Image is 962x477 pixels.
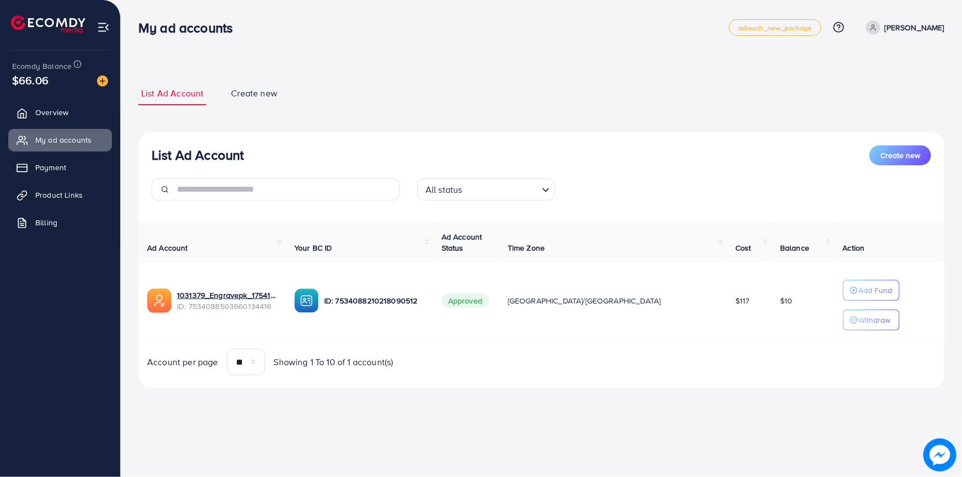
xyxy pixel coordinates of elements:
[442,294,489,308] span: Approved
[294,289,319,313] img: ic-ba-acc.ded83a64.svg
[735,242,751,253] span: Cost
[843,280,900,301] button: Add Fund
[294,242,332,253] span: Your BC ID
[880,150,920,161] span: Create new
[147,289,171,313] img: ic-ads-acc.e4c84228.svg
[729,19,821,36] a: adreach_new_package
[97,21,110,34] img: menu
[177,290,277,301] a: 1031379_Engravepk_1754166702738
[231,87,277,100] span: Create new
[8,184,112,206] a: Product Links
[152,147,244,163] h3: List Ad Account
[274,356,394,368] span: Showing 1 To 10 of 1 account(s)
[508,295,661,306] span: [GEOGRAPHIC_DATA]/[GEOGRAPHIC_DATA]
[11,15,85,32] img: logo
[177,290,277,312] div: <span class='underline'>1031379_Engravepk_1754166702738</span></br>7534088503660134416
[8,101,112,123] a: Overview
[35,162,66,173] span: Payment
[12,61,72,72] span: Ecomdy Balance
[862,20,944,35] a: [PERSON_NAME]
[843,310,900,330] button: Withdraw
[780,295,792,306] span: $10
[8,156,112,178] a: Payment
[466,180,538,198] input: Search for option
[925,440,955,470] img: image
[8,212,112,234] a: Billing
[417,178,555,200] div: Search for option
[859,313,891,327] p: Withdraw
[147,356,218,368] span: Account per page
[12,72,49,88] span: $66.06
[859,284,893,297] p: Add Fund
[508,242,545,253] span: Time Zone
[177,301,277,312] span: ID: 7534088503660134416
[324,294,424,307] p: ID: 7534088210218090512
[138,20,241,36] h3: My ad accounts
[35,107,68,118] span: Overview
[869,145,931,165] button: Create new
[8,129,112,151] a: My ad accounts
[141,87,203,100] span: List Ad Account
[35,189,83,200] span: Product Links
[442,231,482,253] span: Ad Account Status
[885,21,944,34] p: [PERSON_NAME]
[97,75,108,86] img: image
[147,242,188,253] span: Ad Account
[738,24,812,31] span: adreach_new_package
[735,295,750,306] span: $117
[780,242,809,253] span: Balance
[35,134,92,145] span: My ad accounts
[423,182,465,198] span: All status
[843,242,865,253] span: Action
[35,217,57,228] span: Billing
